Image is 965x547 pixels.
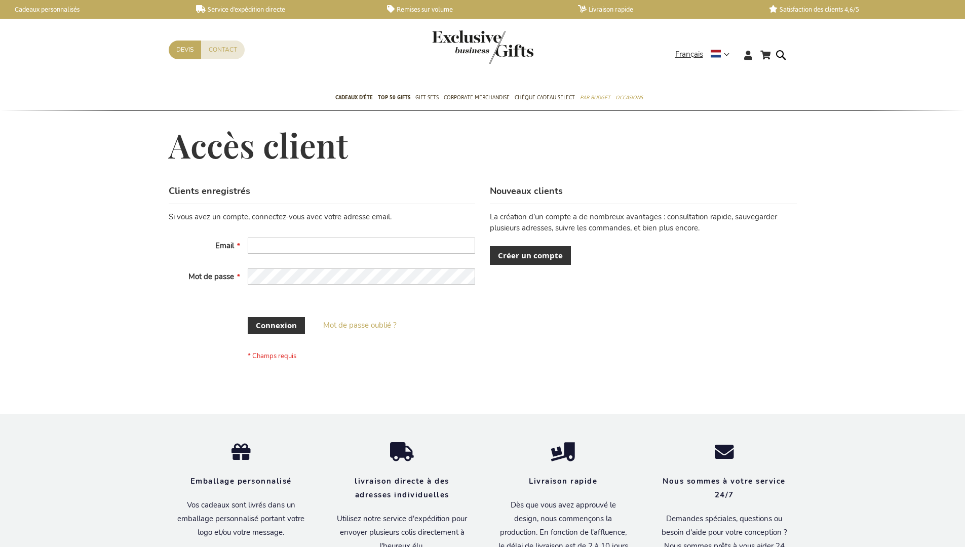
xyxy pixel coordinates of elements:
strong: Nous sommes à votre service 24/7 [663,476,786,500]
strong: Nouveaux clients [490,185,563,197]
a: Mot de passe oublié ? [323,320,397,331]
strong: Emballage personnalisé [190,476,292,486]
img: Exclusive Business gifts logo [432,30,533,64]
p: Vos cadeaux sont livrés dans un emballage personnalisé portant votre logo et/ou votre message. [176,498,306,539]
a: Remises sur volume [387,5,562,14]
a: Corporate Merchandise [444,86,510,111]
strong: livraison directe à des adresses individuelles [355,476,449,500]
span: Accès client [169,123,348,167]
span: Connexion [256,320,297,331]
span: Cadeaux D'Éte [335,92,373,103]
button: Connexion [248,317,305,334]
span: Email [215,241,234,251]
a: Contact [201,41,245,59]
span: TOP 50 Gifts [378,92,410,103]
a: Cadeaux D'Éte [335,86,373,111]
a: Service d'expédition directe [196,5,371,14]
input: Email [248,238,475,254]
span: Français [675,49,703,60]
a: Par budget [580,86,610,111]
a: Devis [169,41,201,59]
div: Si vous avez un compte, connectez-vous avec votre adresse email. [169,212,475,222]
span: Mot de passe oublié ? [323,320,397,330]
a: store logo [432,30,483,64]
a: TOP 50 Gifts [378,86,410,111]
a: Livraison rapide [578,5,753,14]
span: Occasions [615,92,643,103]
span: Corporate Merchandise [444,92,510,103]
a: Créer un compte [490,246,571,265]
a: Gift Sets [415,86,439,111]
span: Par budget [580,92,610,103]
a: Satisfaction des clients 4,6/5 [769,5,944,14]
a: Occasions [615,86,643,111]
a: Chèque Cadeau Select [515,86,575,111]
a: Cadeaux personnalisés [5,5,180,14]
span: Chèque Cadeau Select [515,92,575,103]
span: Gift Sets [415,92,439,103]
span: Créer un compte [498,250,563,261]
strong: Livraison rapide [529,476,597,486]
span: Mot de passe [188,271,234,282]
p: La création d’un compte a de nombreux avantages : consultation rapide, sauvegarder plusieurs adre... [490,212,796,233]
strong: Clients enregistrés [169,185,250,197]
